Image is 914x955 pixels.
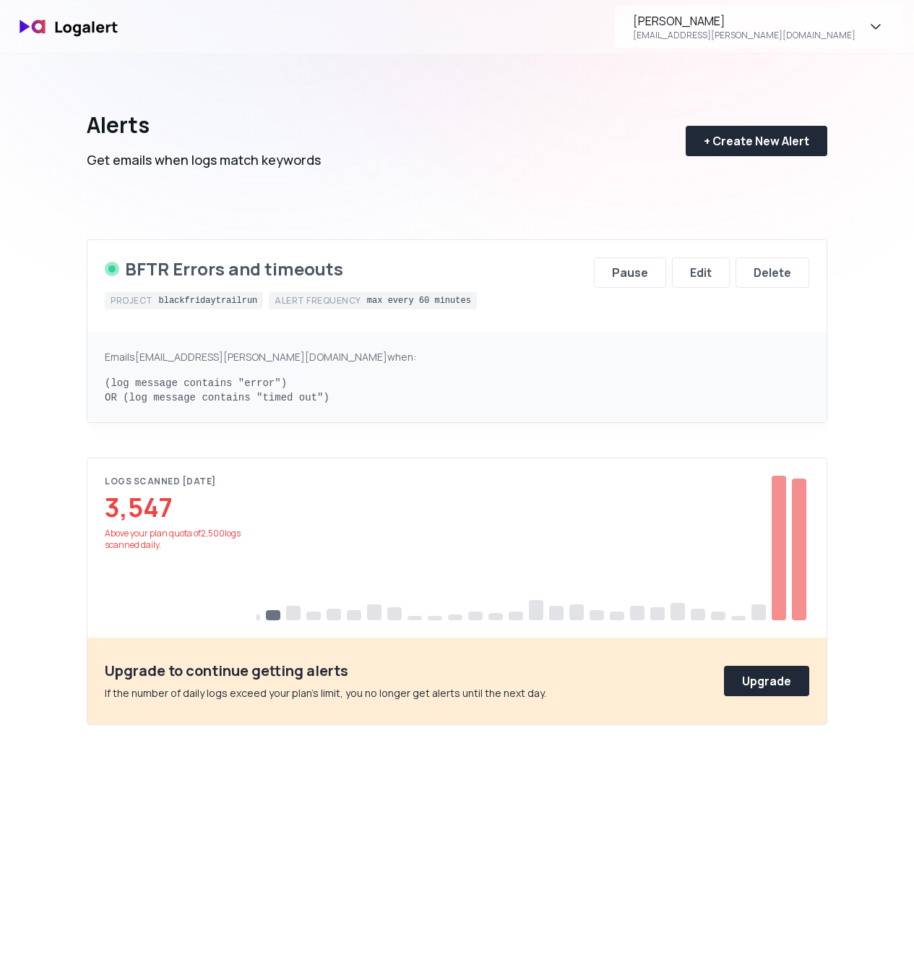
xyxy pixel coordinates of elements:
[105,661,348,681] span: Upgrade to continue getting alerts
[87,150,321,170] div: Get emails when logs match keywords
[633,12,725,30] div: [PERSON_NAME]
[105,376,809,405] pre: (log message contains "error") OR (log message contains "timed out")
[633,30,855,41] div: [EMAIL_ADDRESS][PERSON_NAME][DOMAIN_NAME]
[105,686,546,700] span: If the number of daily logs exceed your plan's limit, you no longer get alerts until the next day.
[672,257,730,288] button: Edit
[125,257,343,280] div: BFTR Errors and timeouts
[690,264,712,281] div: Edit
[686,126,827,156] button: + Create New Alert
[736,257,809,288] button: Delete
[594,257,666,288] button: Pause
[275,295,361,307] div: Alert frequency
[754,264,791,281] div: Delete
[12,10,127,44] img: logo
[704,132,809,150] div: + Create New Alert
[105,493,256,522] div: 3,547
[615,6,902,48] button: [PERSON_NAME][EMAIL_ADDRESS][PERSON_NAME][DOMAIN_NAME]
[724,666,809,696] button: Upgrade
[367,295,471,307] div: max every 60 minutes
[87,112,321,138] div: Alerts
[612,264,648,281] div: Pause
[742,672,791,690] div: Upgrade
[105,528,256,551] div: Above your plan quota of 2,500 logs scanned daily.
[105,476,256,487] div: Logs scanned [DATE]
[105,350,809,364] div: Emails [EMAIL_ADDRESS][PERSON_NAME][DOMAIN_NAME] when:
[159,295,258,307] div: blackfridaytrailrun
[111,295,153,307] div: Project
